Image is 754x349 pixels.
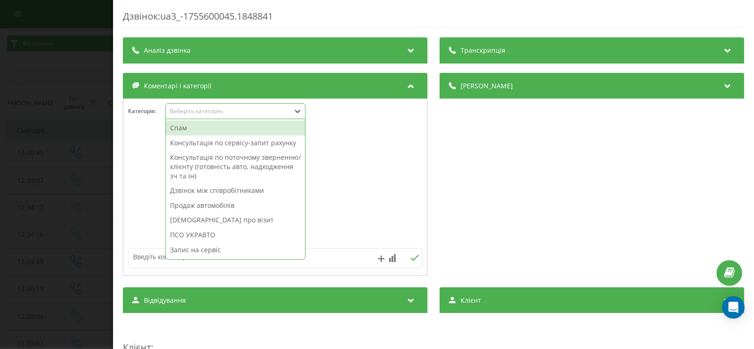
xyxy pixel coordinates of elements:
div: Консультація по сервісу-запит рахунку [166,135,305,150]
h4: Категорія : [128,108,165,114]
span: [PERSON_NAME] [461,81,513,91]
span: Аналіз дзвінка [144,46,191,55]
div: [DEMOGRAPHIC_DATA] про візит [166,213,305,228]
div: Дзвінок між співробітниками [166,183,305,198]
div: Продаж автомобілів [166,198,305,213]
div: Виберіть категорію [170,107,286,115]
div: Дзвінок : ua3_-1755600045.1848841 [123,10,744,28]
div: Спам [166,121,305,135]
span: Транскрипція [461,46,505,55]
div: ПСО УКРАВТО [166,228,305,242]
div: Придбання запасних частин [166,257,305,272]
div: Запис на сервіс [166,242,305,257]
span: Клієнт [461,296,481,305]
span: Відвідування [144,296,186,305]
div: Open Intercom Messenger [722,296,745,319]
div: Консультація по поточному зверненню/клієнту (готовність авто, надходження зч та ін) [166,150,305,183]
span: Коментарі і категорії [144,81,212,91]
